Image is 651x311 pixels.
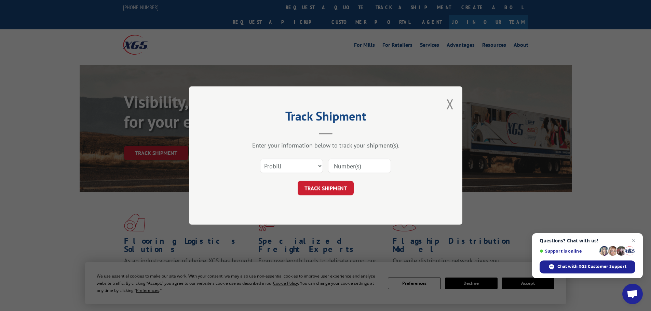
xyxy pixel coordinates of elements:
[557,264,626,270] span: Chat with XGS Customer Support
[540,260,635,273] div: Chat with XGS Customer Support
[629,237,638,245] span: Close chat
[446,95,454,113] button: Close modal
[540,238,635,243] span: Questions? Chat with us!
[622,284,643,304] div: Open chat
[223,141,428,149] div: Enter your information below to track your shipment(s).
[298,181,354,195] button: TRACK SHIPMENT
[328,159,391,173] input: Number(s)
[223,111,428,124] h2: Track Shipment
[540,249,597,254] span: Support is online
